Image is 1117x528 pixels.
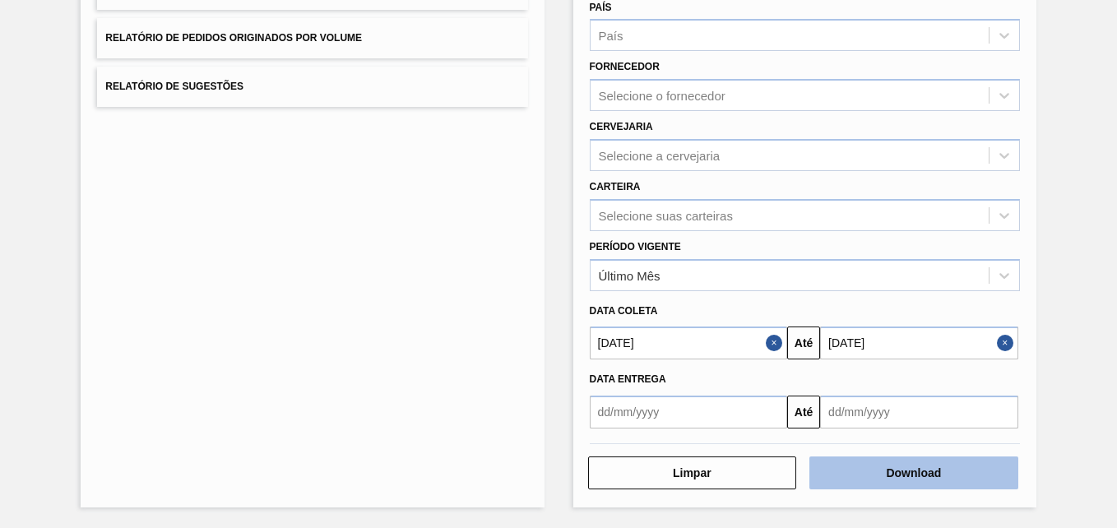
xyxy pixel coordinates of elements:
button: Relatório de Pedidos Originados por Volume [97,18,527,58]
input: dd/mm/yyyy [590,396,788,428]
label: Carteira [590,181,641,192]
div: Selecione a cervejaria [599,148,721,162]
div: Selecione o fornecedor [599,89,725,103]
span: Relatório de Sugestões [105,81,243,92]
button: Download [809,456,1018,489]
div: Último Mês [599,268,660,282]
label: País [590,2,612,13]
button: Close [766,327,787,359]
button: Até [787,327,820,359]
div: Selecione suas carteiras [599,208,733,222]
span: Data coleta [590,305,658,317]
input: dd/mm/yyyy [590,327,788,359]
label: Cervejaria [590,121,653,132]
input: dd/mm/yyyy [820,327,1018,359]
input: dd/mm/yyyy [820,396,1018,428]
label: Período Vigente [590,241,681,252]
button: Limpar [588,456,797,489]
div: País [599,29,623,43]
span: Data entrega [590,373,666,385]
button: Close [997,327,1018,359]
button: Relatório de Sugestões [97,67,527,107]
button: Até [787,396,820,428]
span: Relatório de Pedidos Originados por Volume [105,32,362,44]
label: Fornecedor [590,61,660,72]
